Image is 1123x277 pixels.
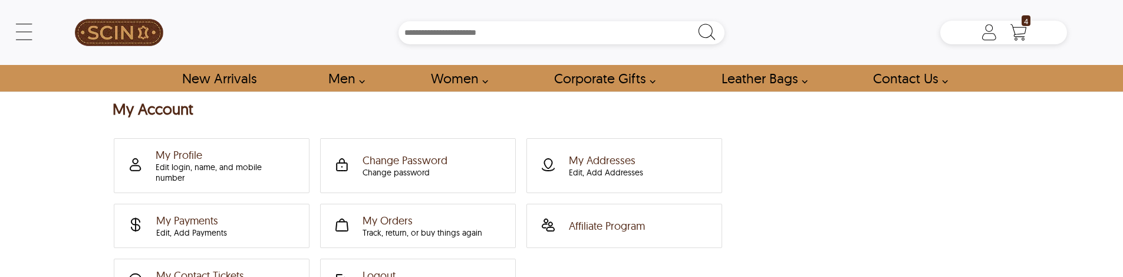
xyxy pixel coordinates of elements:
[569,154,643,178] div: My Addresses
[569,219,645,233] div: Affiliate Program
[113,100,1011,120] h1: My Account
[1022,15,1030,26] span: 4
[315,65,371,92] a: shop men's leather jackets
[363,167,447,178] div: Change password
[75,6,163,59] img: SCIN
[156,214,227,238] div: My Payments
[417,65,495,92] a: Shop Women Leather Jackets
[363,214,482,238] div: My Orders
[56,6,182,59] a: SCIN
[708,65,814,92] a: Shop Leather Bags
[117,205,301,247] a: My Payments Add Payments and Edit Payments
[530,205,714,247] a: Affiliate Program
[859,65,954,92] a: contact-us
[363,227,482,238] div: Track, return, or buy things again
[156,227,227,238] div: Edit, Add Payments
[541,65,662,92] a: Shop Leather Corporate Gifts
[1007,24,1030,41] a: Shopping Cart
[324,139,508,192] a: Change Password
[530,139,714,192] a: My Address Add Address and Edit Address
[156,162,292,183] div: Edit login, name, and mobile number
[324,205,508,247] a: My Orders Track Order, Return Order, or Buy Things Again
[363,154,447,178] div: Change Password
[169,65,269,92] a: Shop New Arrivals
[569,167,643,178] div: Edit, Add Addresses
[117,139,301,192] a: My Profile Edit Login, Edit Name, and Edit Mobile Number
[156,148,292,183] div: My Profile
